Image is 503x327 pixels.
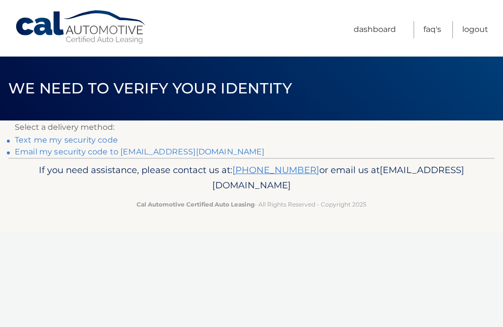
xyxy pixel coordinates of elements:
[462,21,488,38] a: Logout
[15,135,118,145] a: Text me my security code
[354,21,396,38] a: Dashboard
[15,120,488,134] p: Select a delivery method:
[232,164,319,176] a: [PHONE_NUMBER]
[423,21,441,38] a: FAQ's
[15,147,265,156] a: Email my security code to [EMAIL_ADDRESS][DOMAIN_NAME]
[15,10,147,45] a: Cal Automotive
[8,79,292,97] span: We need to verify your identity
[23,162,480,194] p: If you need assistance, please contact us at: or email us at
[137,201,254,208] strong: Cal Automotive Certified Auto Leasing
[23,199,480,209] p: - All Rights Reserved - Copyright 2025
